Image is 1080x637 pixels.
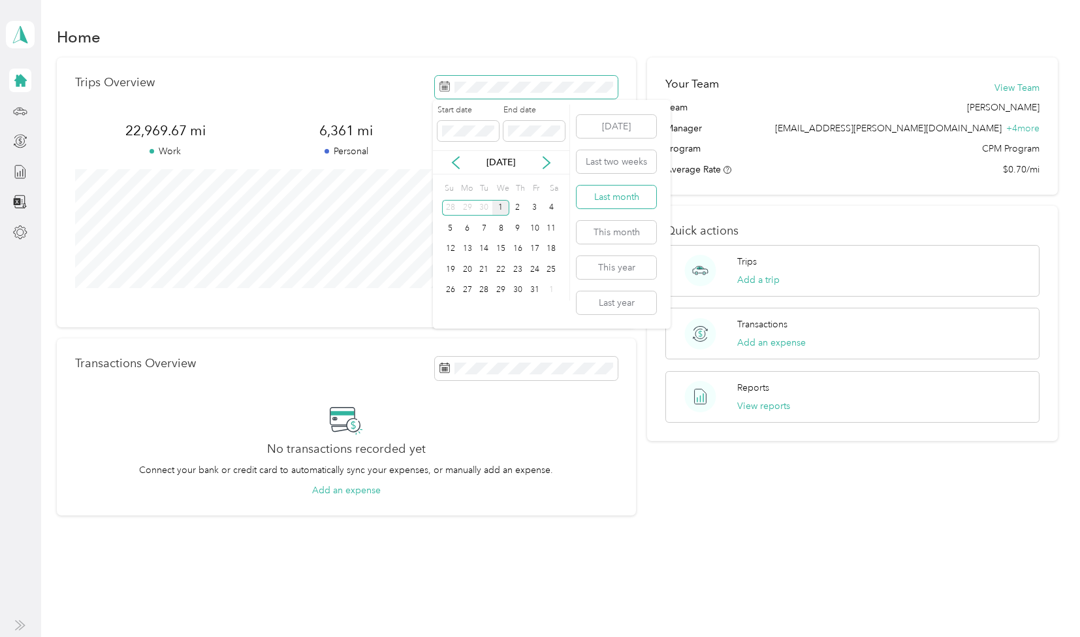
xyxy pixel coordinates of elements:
[577,221,656,244] button: This month
[459,220,476,237] div: 6
[526,241,543,257] div: 17
[577,186,656,208] button: Last month
[492,241,509,257] div: 15
[473,155,528,169] p: [DATE]
[442,179,454,197] div: Su
[437,105,499,116] label: Start date
[509,261,526,278] div: 23
[459,200,476,216] div: 29
[526,261,543,278] div: 24
[139,463,553,477] p: Connect your bank or credit card to automatically sync your expenses, or manually add an expense.
[665,122,702,135] span: Manager
[1003,163,1040,176] span: $0.70/mi
[494,179,509,197] div: We
[526,220,543,237] div: 10
[509,241,526,257] div: 16
[737,273,780,287] button: Add a trip
[1007,564,1080,637] iframe: Everlance-gr Chat Button Frame
[1006,123,1040,134] span: + 4 more
[737,255,757,269] p: Trips
[547,179,560,197] div: Sa
[526,200,543,216] div: 3
[476,200,493,216] div: 30
[543,200,560,216] div: 4
[509,200,526,216] div: 2
[492,282,509,299] div: 29
[442,261,459,278] div: 19
[577,291,656,314] button: Last year
[459,179,473,197] div: Mo
[476,282,493,299] div: 28
[256,122,437,140] span: 6,361 mi
[442,200,459,216] div: 28
[476,241,493,257] div: 14
[477,179,490,197] div: Tu
[256,144,437,158] p: Personal
[75,122,256,140] span: 22,969.67 mi
[967,101,1040,114] span: [PERSON_NAME]
[526,282,543,299] div: 31
[543,241,560,257] div: 18
[543,220,560,237] div: 11
[312,483,381,497] button: Add an expense
[75,144,256,158] p: Work
[665,142,701,155] span: Program
[442,241,459,257] div: 12
[665,224,1039,238] p: Quick actions
[737,381,769,395] p: Reports
[267,442,426,456] h2: No transactions recorded yet
[476,220,493,237] div: 7
[75,357,196,370] p: Transactions Overview
[577,256,656,279] button: This year
[509,282,526,299] div: 30
[459,241,476,257] div: 13
[577,150,656,173] button: Last two weeks
[994,81,1040,95] button: View Team
[57,30,101,44] h1: Home
[775,123,1002,134] span: [EMAIL_ADDRESS][PERSON_NAME][DOMAIN_NAME]
[543,282,560,299] div: 1
[737,318,787,331] p: Transactions
[665,164,721,175] span: Average Rate
[442,282,459,299] div: 26
[543,261,560,278] div: 25
[577,115,656,138] button: [DATE]
[75,76,155,90] p: Trips Overview
[476,261,493,278] div: 21
[530,179,543,197] div: Fr
[665,76,719,92] h2: Your Team
[509,220,526,237] div: 9
[514,179,526,197] div: Th
[492,220,509,237] div: 8
[982,142,1040,155] span: CPM Program
[492,200,509,216] div: 1
[442,220,459,237] div: 5
[503,105,565,116] label: End date
[665,101,688,114] span: Team
[737,336,806,350] button: Add an expense
[459,261,476,278] div: 20
[459,282,476,299] div: 27
[737,399,790,413] button: View reports
[492,261,509,278] div: 22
